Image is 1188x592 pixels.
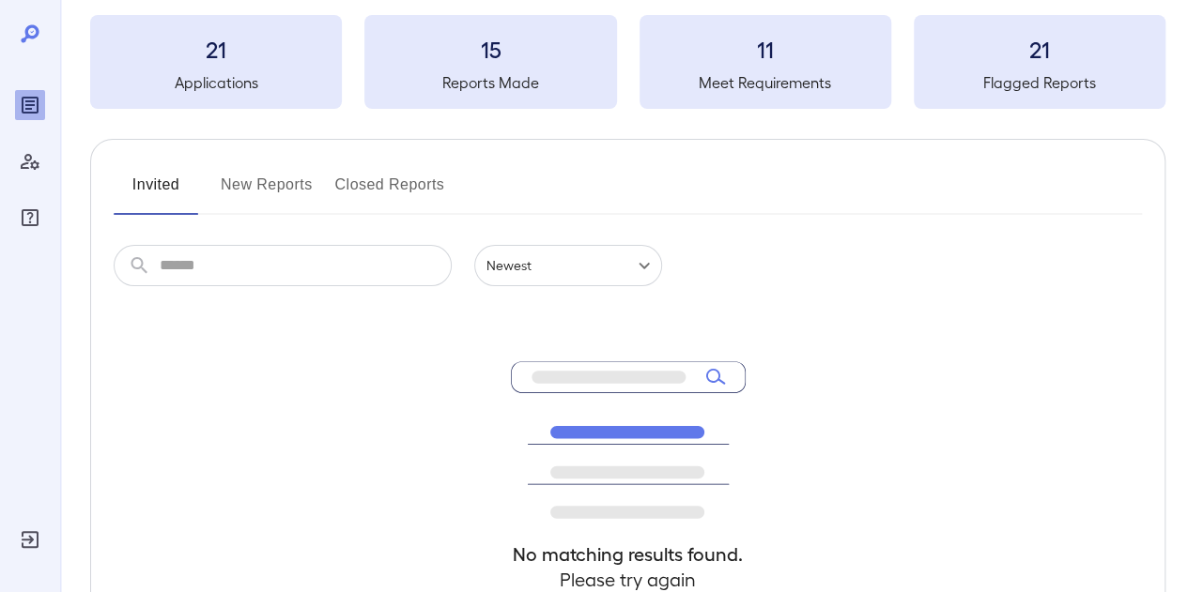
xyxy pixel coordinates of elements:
[640,71,891,94] h5: Meet Requirements
[15,524,45,554] div: Log Out
[15,203,45,233] div: FAQ
[511,541,746,567] h4: No matching results found.
[15,90,45,120] div: Reports
[90,71,342,94] h5: Applications
[474,245,662,286] div: Newest
[511,567,746,592] h4: Please try again
[90,34,342,64] h3: 21
[90,15,1165,109] summary: 21Applications15Reports Made11Meet Requirements21Flagged Reports
[364,34,616,64] h3: 15
[364,71,616,94] h5: Reports Made
[15,146,45,176] div: Manage Users
[221,170,313,215] button: New Reports
[114,170,198,215] button: Invited
[640,34,891,64] h3: 11
[914,34,1165,64] h3: 21
[914,71,1165,94] h5: Flagged Reports
[335,170,445,215] button: Closed Reports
